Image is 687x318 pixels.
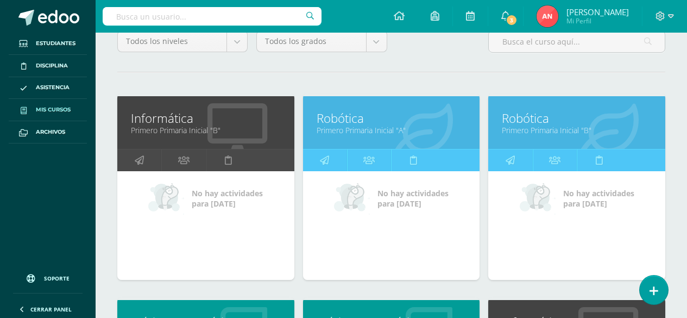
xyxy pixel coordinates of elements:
span: Asistencia [36,83,70,92]
img: no_activities_small.png [148,182,184,215]
a: Robótica [502,110,652,127]
a: Robótica [317,110,467,127]
span: Archivos [36,128,65,136]
span: No hay actividades para [DATE] [192,188,263,209]
a: Primero Primaria Inicial "A" [317,125,467,135]
img: 4312b06de9a6913e9e55058f5c86071c.png [537,5,558,27]
span: Disciplina [36,61,68,70]
span: 3 [506,14,518,26]
a: Estudiantes [9,33,87,55]
a: Archivos [9,121,87,144]
img: no_activities_small.png [520,182,556,215]
span: Mis cursos [36,105,71,114]
a: Todos los niveles [118,31,247,52]
input: Busca un usuario... [103,7,322,26]
span: Todos los grados [265,31,357,52]
input: Busca el curso aquí... [489,31,665,52]
a: Informática [131,110,281,127]
a: Soporte [13,264,83,290]
span: Soporte [44,275,70,282]
a: Disciplina [9,55,87,77]
span: No hay actividades para [DATE] [563,188,634,209]
img: no_activities_small.png [334,182,370,215]
a: Asistencia [9,77,87,99]
span: [PERSON_NAME] [566,7,629,17]
span: Todos los niveles [126,31,218,52]
span: Estudiantes [36,39,75,48]
a: Todos los grados [257,31,386,52]
span: Mi Perfil [566,16,629,26]
span: No hay actividades para [DATE] [377,188,449,209]
span: Cerrar panel [30,305,72,313]
a: Primero Primaria Inicial "B" [131,125,281,135]
a: Mis cursos [9,99,87,121]
a: Primero Primaria Inicial "B" [502,125,652,135]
